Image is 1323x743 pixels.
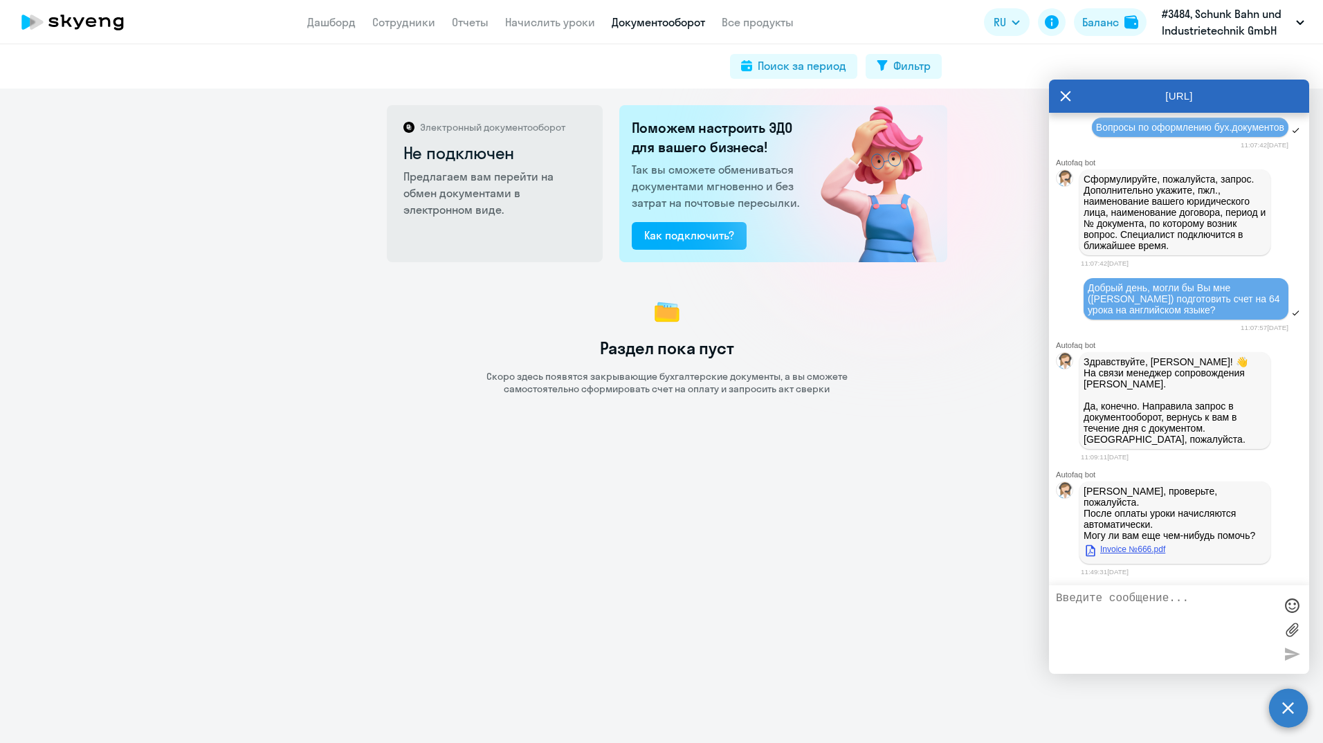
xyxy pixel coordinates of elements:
[1081,568,1129,576] time: 11:49:31[DATE]
[1084,356,1266,367] p: Здравствуйте, [PERSON_NAME]! 👋
[1155,6,1311,39] button: #3484, Schunk Bahn und Industrietechnik GmbH
[632,222,747,250] button: Как подключить?
[1088,282,1282,315] span: Добрый день, могли бы Вы мне ([PERSON_NAME]) подготовить счет на 64 урока на английском языке?
[403,142,588,164] h2: Не подключен
[1084,367,1266,445] p: На связи менеджер сопровождения [PERSON_NAME]. Да, конечно. Направила запрос в документооборот, в...
[792,105,947,262] img: not_connected
[612,15,705,29] a: Документооборот
[866,54,942,79] button: Фильтр
[1074,8,1147,36] button: Балансbalance
[473,370,861,395] p: Скоро здесь появятся закрывающие бухгалтерские документы, а вы сможете самостоятельно сформироват...
[984,8,1030,36] button: RU
[1057,170,1074,190] img: bot avatar
[1082,14,1119,30] div: Баланс
[452,15,489,29] a: Отчеты
[758,57,846,74] div: Поиск за период
[372,15,435,29] a: Сотрудники
[1081,259,1129,267] time: 11:07:42[DATE]
[650,295,684,329] img: no data
[1162,6,1290,39] p: #3484, Schunk Bahn und Industrietechnik GmbH
[1281,619,1302,640] label: Лимит 10 файлов
[1056,341,1309,349] div: Autofaq bot
[1241,141,1288,149] time: 11:07:42[DATE]
[505,15,595,29] a: Начислить уроки
[730,54,857,79] button: Поиск за период
[1124,15,1138,29] img: balance
[644,227,734,244] div: Как подключить?
[722,15,794,29] a: Все продукты
[1084,486,1266,541] p: [PERSON_NAME], проверьте, пожалуйста. После оплаты уроки начисляются автоматически. Могу ли вам е...
[1096,122,1284,133] span: Вопросы по оформлению бух.документов
[600,337,734,359] h1: Раздел пока пуст
[1056,158,1309,167] div: Autofaq bot
[403,168,588,218] p: Предлагаем вам перейти на обмен документами в электронном виде.
[1056,470,1309,479] div: Autofaq bot
[1241,324,1288,331] time: 11:07:57[DATE]
[1081,453,1129,461] time: 11:09:11[DATE]
[1084,174,1268,251] span: Сформулируйте, пожалуйста, запрос. Дополнительно укажите, пжл., наименование вашего юридического ...
[1084,541,1165,558] a: Invoice №666.pdf
[1057,482,1074,502] img: bot avatar
[1057,353,1074,373] img: bot avatar
[632,161,803,211] p: Так вы сможете обмениваться документами мгновенно и без затрат на почтовые пересылки.
[994,14,1006,30] span: RU
[632,118,803,157] h2: Поможем настроить ЭДО для вашего бизнеса!
[307,15,356,29] a: Дашборд
[420,121,565,134] p: Электронный документооборот
[893,57,931,74] div: Фильтр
